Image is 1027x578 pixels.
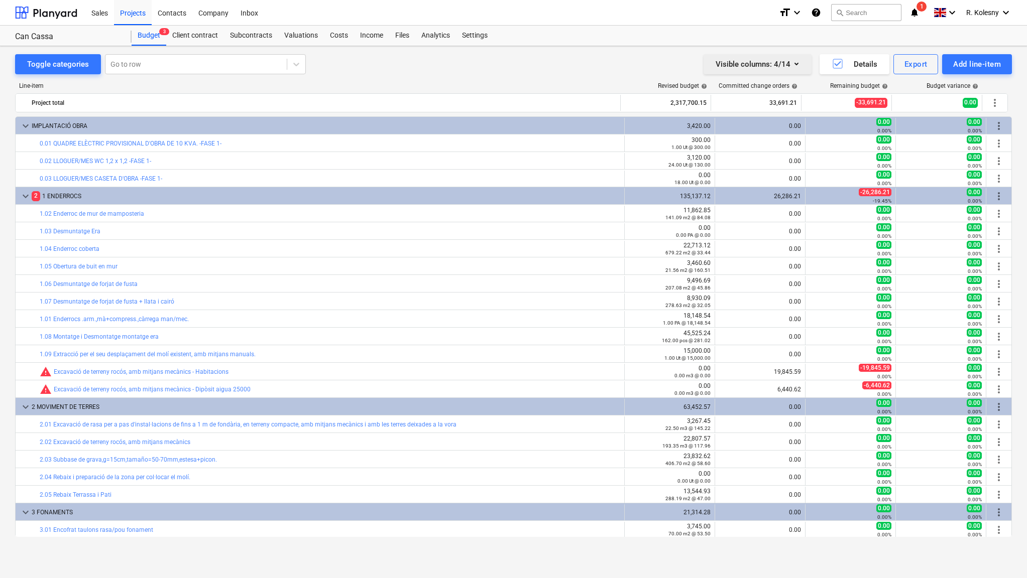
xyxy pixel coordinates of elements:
span: 0.00 [967,434,982,442]
div: 9,496.69 [629,277,711,291]
small: 0.00% [877,251,891,256]
div: 0.00 [719,140,801,147]
a: Settings [456,26,494,46]
span: 0.00 [967,522,982,530]
a: 1.09 Extracció per el seu desplaçament del molí existent, amb mitjans manuals. [40,351,256,358]
div: 8,930.09 [629,295,711,309]
a: 1.06 Desmuntatge de forjat de fusta [40,280,138,287]
span: 2 [32,191,40,201]
div: 0.00 [719,298,801,305]
span: More actions [993,454,1005,466]
div: 22,713.12 [629,242,711,256]
span: 0.00 [967,135,982,143]
small: 0.00% [877,216,891,221]
a: 2.03 Subbase de grava,g=15cm,tamaño=50-70mm,estesa+picon. [40,456,217,463]
span: More actions [993,208,1005,220]
div: Visible columns : 4/14 [716,58,800,71]
small: 0.00% [877,514,891,520]
span: More actions [993,313,1005,325]
div: 2 MOVIMENT DE TERRES [32,399,620,415]
a: 1.07 Desmuntatge de forjat de fusta + llata i cairó [40,298,174,305]
span: 0.00 [967,171,982,179]
small: 0.00% [968,146,982,151]
span: More actions [993,401,1005,413]
span: More actions [993,489,1005,501]
a: 1.04 Enderroc coberta [40,245,99,252]
span: -33,691.21 [855,98,887,107]
span: 0.00 [876,416,891,424]
span: More actions [993,137,1005,150]
i: keyboard_arrow_down [1000,7,1012,19]
div: IMPLANTACIÓ OBRA [32,118,620,134]
div: 0.00 [719,509,801,516]
small: 0.00% [877,426,891,432]
div: 26,286.21 [719,193,801,200]
span: More actions [993,120,1005,132]
span: More actions [993,524,1005,536]
small: 0.00% [877,128,891,133]
div: 0.00 [719,158,801,165]
div: 21,314.28 [629,509,711,516]
button: Add line-item [942,54,1012,74]
span: More actions [993,331,1005,343]
span: More actions [993,471,1005,483]
span: More actions [993,260,1005,272]
div: 3,267.45 [629,417,711,431]
span: 0.00 [876,346,891,354]
div: 0.00 [719,526,801,533]
a: 2.05 Rebaix Terrassa i Pati [40,491,111,498]
small: 0.00% [968,514,982,520]
small: 0.00% [877,233,891,239]
span: 0.00 [967,381,982,389]
span: 0.00 [876,206,891,214]
i: keyboard_arrow_down [791,7,803,19]
span: 0.00 [876,469,891,477]
span: 1 [917,2,927,12]
div: 0.00 [629,470,711,484]
small: 0.00 m3 @ 0.00 [674,390,711,396]
div: Subcontracts [224,26,278,46]
small: 0.00% [877,268,891,274]
span: More actions [993,436,1005,448]
small: 0.00% [877,409,891,414]
span: 0.00 [967,241,982,249]
span: help [970,83,978,89]
span: -26,286.21 [859,188,891,196]
div: 15,000.00 [629,347,711,361]
a: Valuations [278,26,324,46]
span: 0.00 [967,346,982,354]
span: 0.00 [967,153,982,161]
a: 2.02 Excavació de terreny rocós, amb mitjans mecànics [40,439,190,446]
div: Budget [132,26,166,46]
div: 0.00 [719,210,801,217]
a: Analytics [415,26,456,46]
button: Search [831,4,901,21]
small: 0.00% [968,479,982,485]
span: 0.00 [876,434,891,442]
div: Files [389,26,415,46]
span: 0.00 [876,171,891,179]
span: More actions [993,225,1005,237]
small: 70.00 m2 @ 53.50 [668,531,711,536]
small: 1.00 Ut @ 300.00 [671,144,711,150]
small: 0.00% [877,532,891,537]
a: 0.01 QUADRE ELÈCTRIC PROVISIONAL D'OBRA DE 10 KVA. -FASE 1- [40,140,221,147]
div: Remaining budget [830,82,888,89]
a: Excavació de terreny rocós, amb mitjans mecànics - Habitacions [54,368,229,375]
span: 0.00 [967,452,982,460]
span: -19,845.59 [859,364,891,372]
span: 0.00 [876,118,891,126]
span: More actions [993,506,1005,518]
span: 0.00 [967,311,982,319]
span: 0.00 [967,294,982,302]
span: More actions [993,173,1005,185]
span: 0.00 [876,135,891,143]
a: 1.08 Montatge i Desmontatge montatge era [40,333,159,340]
span: 0.00 [876,487,891,495]
div: 0.00 [629,172,711,186]
span: More actions [993,278,1005,290]
span: 0.00 [967,487,982,495]
i: keyboard_arrow_down [946,7,958,19]
small: 0.00% [968,426,982,432]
